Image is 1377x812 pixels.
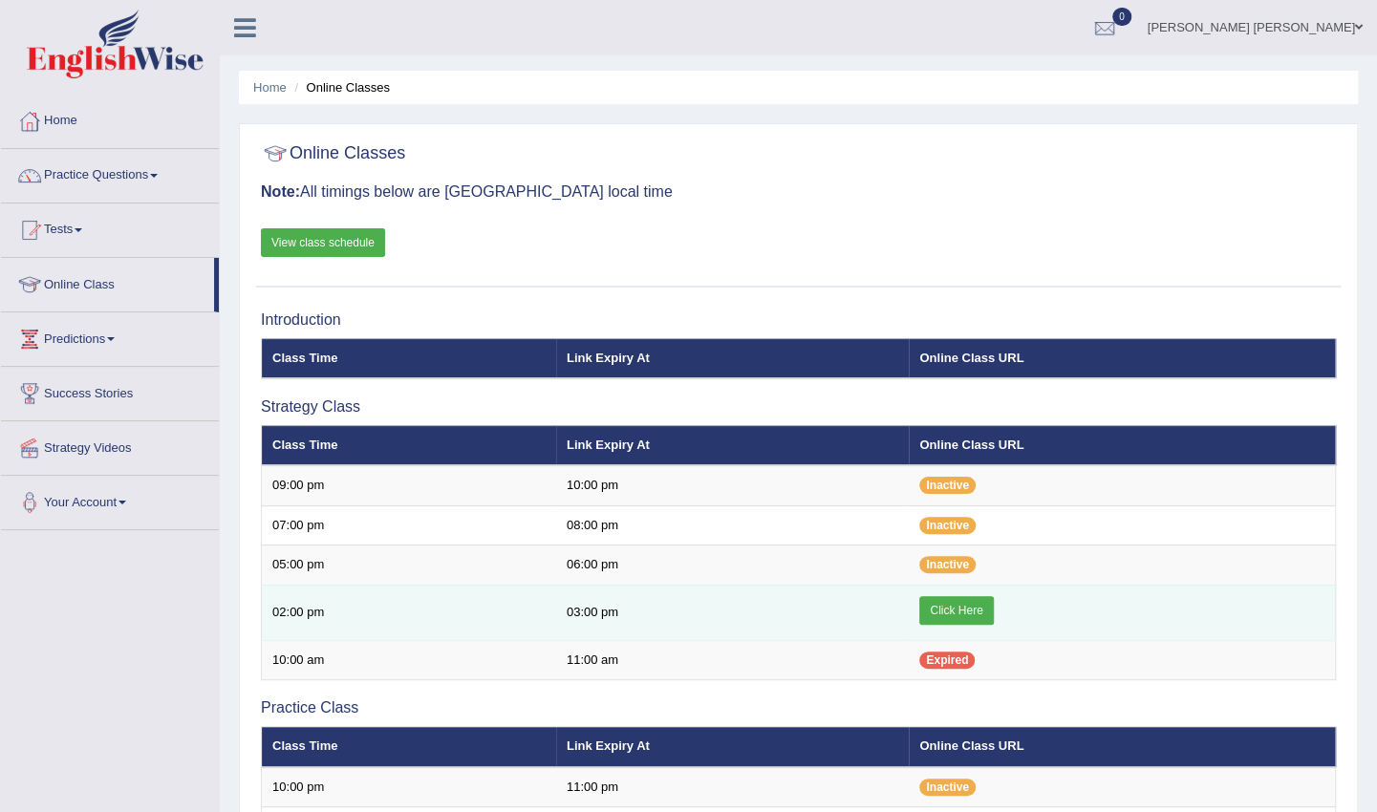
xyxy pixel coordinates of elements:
[556,545,909,586] td: 06:00 pm
[556,425,909,465] th: Link Expiry At
[556,505,909,545] td: 08:00 pm
[909,425,1335,465] th: Online Class URL
[556,465,909,505] td: 10:00 pm
[919,556,976,573] span: Inactive
[1,367,219,415] a: Success Stories
[261,398,1336,416] h3: Strategy Class
[262,425,556,465] th: Class Time
[556,640,909,680] td: 11:00 am
[1,476,219,524] a: Your Account
[261,183,1336,201] h3: All timings below are [GEOGRAPHIC_DATA] local time
[1,149,219,197] a: Practice Questions
[262,545,556,586] td: 05:00 pm
[1,312,219,360] a: Predictions
[1,95,219,142] a: Home
[1,258,214,306] a: Online Class
[556,727,909,767] th: Link Expiry At
[1,421,219,469] a: Strategy Videos
[919,477,976,494] span: Inactive
[262,640,556,680] td: 10:00 am
[262,465,556,505] td: 09:00 pm
[919,779,976,796] span: Inactive
[1112,8,1131,26] span: 0
[919,652,975,669] span: Expired
[556,338,909,378] th: Link Expiry At
[919,517,976,534] span: Inactive
[261,183,300,200] b: Note:
[556,767,909,807] td: 11:00 pm
[261,228,385,257] a: View class schedule
[909,727,1335,767] th: Online Class URL
[919,596,993,625] a: Click Here
[261,311,1336,329] h3: Introduction
[262,505,556,545] td: 07:00 pm
[909,338,1335,378] th: Online Class URL
[556,585,909,640] td: 03:00 pm
[253,80,287,95] a: Home
[262,585,556,640] td: 02:00 pm
[262,338,556,378] th: Class Time
[261,139,405,168] h2: Online Classes
[290,78,390,96] li: Online Classes
[262,767,556,807] td: 10:00 pm
[262,727,556,767] th: Class Time
[1,203,219,251] a: Tests
[261,699,1336,716] h3: Practice Class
